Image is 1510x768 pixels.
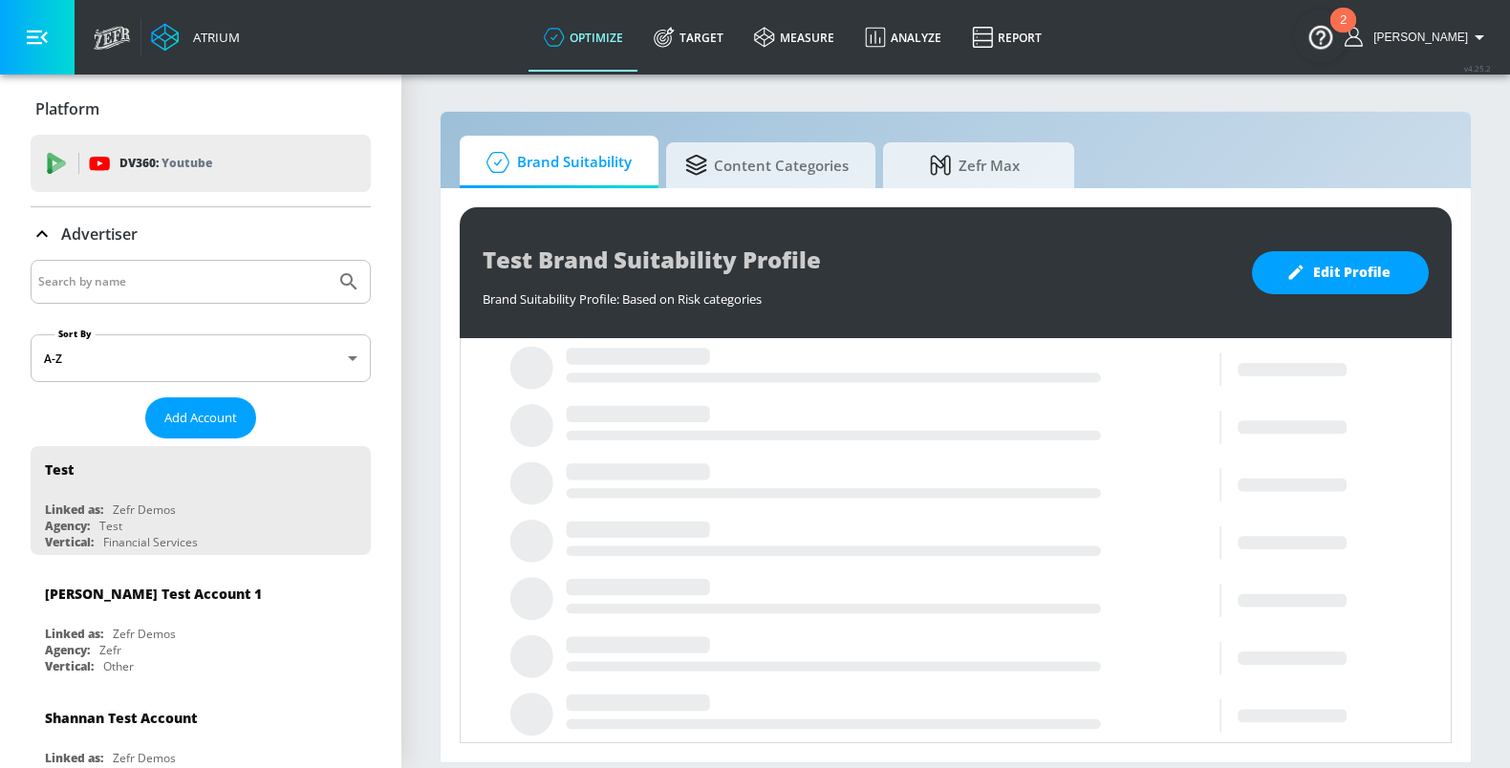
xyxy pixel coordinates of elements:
button: Edit Profile [1252,251,1429,294]
div: Atrium [185,29,240,46]
p: Advertiser [61,224,138,245]
p: DV360: [119,153,212,174]
div: Other [103,658,134,674]
div: [PERSON_NAME] Test Account 1Linked as:Zefr DemosAgency:ZefrVertical:Other [31,570,371,679]
div: Financial Services [103,534,198,550]
span: Zefr Max [902,142,1047,188]
div: Shannan Test Account [45,709,197,727]
span: Content Categories [685,142,849,188]
span: Add Account [164,407,237,429]
div: Vertical: [45,658,94,674]
div: DV360: Youtube [31,135,371,192]
a: Atrium [151,23,240,52]
div: Linked as: [45,750,103,766]
div: [PERSON_NAME] Test Account 1 [45,585,262,603]
a: Analyze [850,3,957,72]
div: Zefr Demos [113,626,176,642]
a: Report [957,3,1057,72]
a: Target [638,3,739,72]
div: Linked as: [45,626,103,642]
div: A-Z [31,334,371,382]
button: Add Account [145,397,256,438]
div: TestLinked as:Zefr DemosAgency:TestVertical:Financial Services [31,446,371,555]
p: Youtube [162,153,212,173]
button: Open Resource Center, 2 new notifications [1294,10,1348,63]
div: Advertiser [31,207,371,261]
span: v 4.25.2 [1464,63,1491,74]
div: Zefr [99,642,121,658]
p: Platform [35,98,99,119]
span: Edit Profile [1290,261,1391,285]
button: [PERSON_NAME] [1345,26,1491,49]
div: Agency: [45,518,90,534]
div: Agency: [45,642,90,658]
label: Sort By [54,328,96,340]
div: 2 [1340,20,1347,45]
div: Test [99,518,122,534]
div: Platform [31,82,371,136]
div: Test [45,460,74,479]
a: measure [739,3,850,72]
input: Search by name [38,269,328,294]
div: Zefr Demos [113,501,176,518]
div: Linked as: [45,501,103,518]
div: Vertical: [45,534,94,550]
span: Brand Suitability [479,139,632,185]
div: Zefr Demos [113,750,176,766]
div: Brand Suitability Profile: Based on Risk categories [483,281,1233,308]
span: login as: jen.breen@zefr.com [1366,31,1468,44]
a: optimize [528,3,638,72]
